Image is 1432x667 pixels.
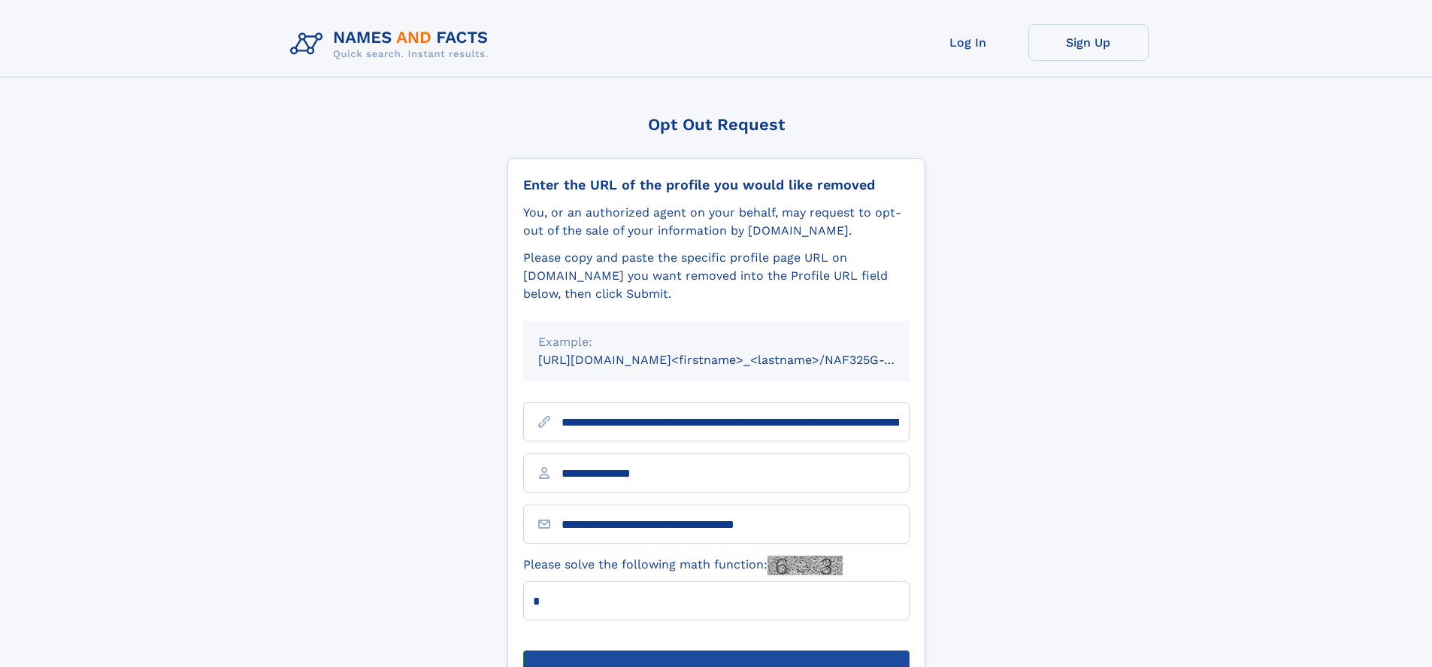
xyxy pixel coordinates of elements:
[523,177,910,193] div: Enter the URL of the profile you would like removed
[538,333,895,351] div: Example:
[523,556,843,575] label: Please solve the following math function:
[284,24,501,65] img: Logo Names and Facts
[507,115,925,134] div: Opt Out Request
[538,353,938,367] small: [URL][DOMAIN_NAME]<firstname>_<lastname>/NAF325G-xxxxxxxx
[523,204,910,240] div: You, or an authorized agent on your behalf, may request to opt-out of the sale of your informatio...
[908,24,1028,61] a: Log In
[523,249,910,303] div: Please copy and paste the specific profile page URL on [DOMAIN_NAME] you want removed into the Pr...
[1028,24,1149,61] a: Sign Up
